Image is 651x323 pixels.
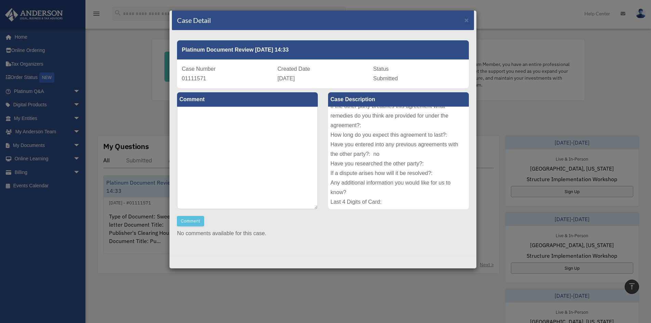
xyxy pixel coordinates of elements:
[277,76,295,81] span: [DATE]
[177,216,204,226] button: Comment
[182,66,216,72] span: Case Number
[328,92,469,107] label: Case Description
[177,229,469,238] p: No comments available for this case.
[182,76,206,81] span: 01111571
[177,40,469,59] div: Platinum Document Review [DATE] 14:33
[177,15,211,25] h4: Case Detail
[464,16,469,24] button: Close
[277,66,310,72] span: Created Date
[177,92,318,107] label: Comment
[328,107,469,209] div: Type of Document: Sweepstakes letter Document Title: Publisher's Clearing House Document Title: P...
[373,66,389,72] span: Status
[464,16,469,24] span: ×
[373,76,398,81] span: Submitted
